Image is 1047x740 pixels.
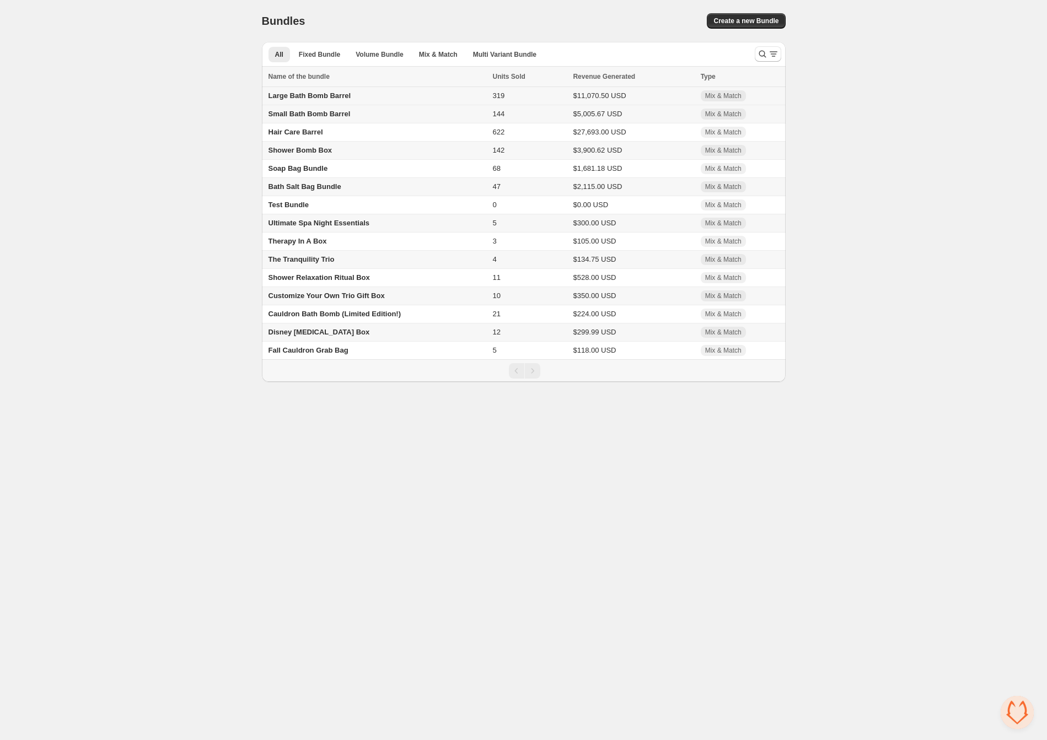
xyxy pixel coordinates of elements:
[269,255,335,263] span: The Tranquility Trio
[262,359,786,382] nav: Pagination
[705,146,742,155] span: Mix & Match
[707,13,785,29] button: Create a new Bundle
[705,328,742,337] span: Mix & Match
[269,146,332,154] span: Shower Bomb Box
[1001,696,1034,729] div: Open chat
[493,328,501,336] span: 12
[269,128,323,136] span: Hair Care Barrel
[493,164,501,172] span: 68
[705,219,742,228] span: Mix & Match
[573,237,616,245] span: $105.00 USD
[269,346,348,354] span: Fall Cauldron Grab Bag
[262,14,305,28] h1: Bundles
[573,346,616,354] span: $118.00 USD
[573,219,616,227] span: $300.00 USD
[705,128,742,137] span: Mix & Match
[269,182,341,191] span: Bath Salt Bag Bundle
[573,71,646,82] button: Revenue Generated
[493,237,497,245] span: 3
[269,291,385,300] span: Customize Your Own Trio Gift Box
[573,71,635,82] span: Revenue Generated
[705,91,742,100] span: Mix & Match
[269,310,401,318] span: Cauldron Bath Bomb (Limited Edition!)
[573,201,608,209] span: $0.00 USD
[493,219,497,227] span: 5
[493,91,505,100] span: 319
[573,182,622,191] span: $2,115.00 USD
[299,50,340,59] span: Fixed Bundle
[493,346,497,354] span: 5
[755,46,781,62] button: Search and filter results
[493,71,525,82] span: Units Sold
[705,164,742,173] span: Mix & Match
[269,164,328,172] span: Soap Bag Bundle
[713,17,778,25] span: Create a new Bundle
[705,346,742,355] span: Mix & Match
[493,255,497,263] span: 4
[269,237,327,245] span: Therapy In A Box
[269,219,370,227] span: Ultimate Spa Night Essentials
[275,50,283,59] span: All
[493,71,536,82] button: Units Sold
[573,164,622,172] span: $1,681.18 USD
[705,310,742,318] span: Mix & Match
[705,291,742,300] span: Mix & Match
[573,146,622,154] span: $3,900.62 USD
[269,91,351,100] span: Large Bath Bomb Barrel
[573,110,622,118] span: $5,005.67 USD
[493,182,501,191] span: 47
[419,50,458,59] span: Mix & Match
[705,237,742,246] span: Mix & Match
[493,291,501,300] span: 10
[705,201,742,209] span: Mix & Match
[573,273,616,282] span: $528.00 USD
[573,310,616,318] span: $224.00 USD
[269,328,370,336] span: Disney [MEDICAL_DATA] Box
[493,310,501,318] span: 21
[705,273,742,282] span: Mix & Match
[573,328,616,336] span: $299.99 USD
[493,273,501,282] span: 11
[573,128,626,136] span: $27,693.00 USD
[473,50,536,59] span: Multi Variant Bundle
[701,71,779,82] div: Type
[493,146,505,154] span: 142
[269,273,370,282] span: Shower Relaxation Ritual Box
[573,255,616,263] span: $134.75 USD
[573,291,616,300] span: $350.00 USD
[269,201,309,209] span: Test Bundle
[356,50,403,59] span: Volume Bundle
[493,128,505,136] span: 622
[493,201,497,209] span: 0
[705,255,742,264] span: Mix & Match
[493,110,505,118] span: 144
[573,91,626,100] span: $11,070.50 USD
[269,110,351,118] span: Small Bath Bomb Barrel
[269,71,486,82] div: Name of the bundle
[705,182,742,191] span: Mix & Match
[705,110,742,118] span: Mix & Match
